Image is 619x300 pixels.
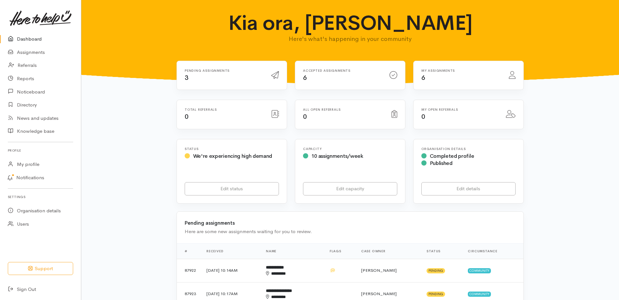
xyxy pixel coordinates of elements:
[303,182,397,195] a: Edit capacity
[468,268,491,273] span: Community
[324,243,356,259] th: Flags
[185,69,263,72] h6: Pending assignments
[261,243,324,259] th: Name
[201,259,261,282] td: [DATE] 10:14AM
[177,243,201,259] th: #
[421,147,516,151] h6: Organisation Details
[303,69,382,72] h6: Accepted assignments
[185,113,189,121] span: 0
[421,182,516,195] a: Edit details
[303,108,384,111] h6: All open referrals
[8,262,73,275] button: Support
[185,147,279,151] h6: Status
[185,74,189,82] span: 3
[303,147,397,151] h6: Capacity
[193,153,272,159] span: We're experiencing high demand
[421,74,425,82] span: 6
[303,113,307,121] span: 0
[463,243,523,259] th: Circumstance
[8,193,73,201] h6: Settings
[421,243,463,259] th: Status
[185,108,263,111] h6: Total referrals
[421,108,498,111] h6: My open referrals
[303,74,307,82] span: 6
[427,268,445,273] span: Pending
[430,153,474,159] span: Completed profile
[8,146,73,155] h6: Profile
[185,182,279,195] a: Edit status
[185,220,235,226] b: Pending assignments
[201,243,261,259] th: Received
[468,292,491,297] span: Community
[421,113,425,121] span: 0
[421,69,501,72] h6: My assignments
[224,12,477,34] h1: Kia ora, [PERSON_NAME]
[430,160,453,167] span: Published
[311,153,363,159] span: 10 assignments/week
[356,243,422,259] th: Case Owner
[177,259,201,282] td: 87922
[356,259,422,282] td: [PERSON_NAME]
[185,228,516,235] div: Here are some new assignments waiting for you to review.
[224,34,477,44] p: Here's what's happening in your community
[427,292,445,297] span: Pending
